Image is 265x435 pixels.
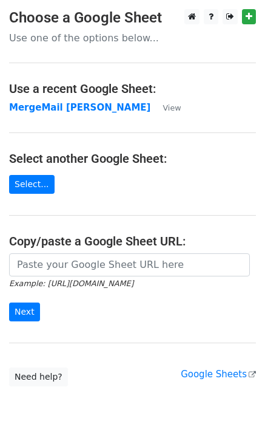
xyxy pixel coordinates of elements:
[9,32,256,44] p: Use one of the options below...
[163,103,181,112] small: View
[9,9,256,27] h3: Choose a Google Sheet
[9,253,250,276] input: Paste your Google Sheet URL here
[9,279,133,288] small: Example: [URL][DOMAIN_NAME]
[9,303,40,321] input: Next
[9,102,150,113] a: MergeMail [PERSON_NAME]
[9,81,256,96] h4: Use a recent Google Sheet:
[181,369,256,380] a: Google Sheets
[9,151,256,166] h4: Select another Google Sheet:
[9,175,55,194] a: Select...
[9,368,68,386] a: Need help?
[9,234,256,248] h4: Copy/paste a Google Sheet URL:
[150,102,181,113] a: View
